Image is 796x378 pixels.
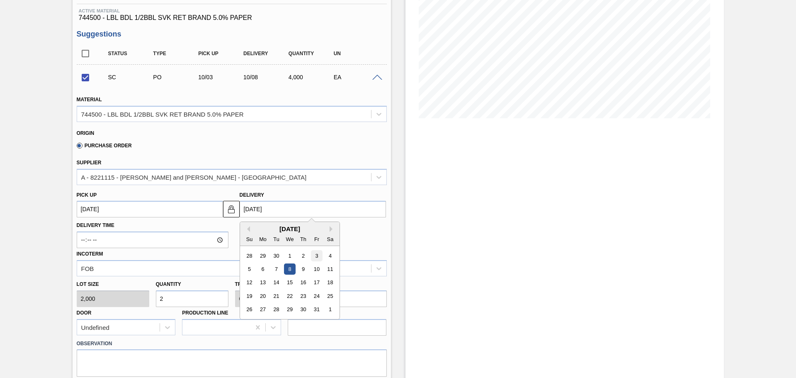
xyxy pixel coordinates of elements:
[243,249,337,316] div: month 2025-10
[244,290,255,302] div: Choose Sunday, October 19th, 2025
[284,277,295,288] div: Choose Wednesday, October 15th, 2025
[270,277,282,288] div: Choose Tuesday, October 14th, 2025
[257,263,268,275] div: Choose Monday, October 6th, 2025
[270,304,282,315] div: Choose Tuesday, October 28th, 2025
[324,234,335,245] div: Sa
[244,304,255,315] div: Choose Sunday, October 26th, 2025
[311,263,322,275] div: Choose Friday, October 10th, 2025
[311,290,322,302] div: Choose Friday, October 24th, 2025
[81,324,109,331] div: Undefined
[297,277,308,288] div: Choose Thursday, October 16th, 2025
[284,304,295,315] div: Choose Wednesday, October 29th, 2025
[270,290,282,302] div: Choose Tuesday, October 21st, 2025
[196,51,246,56] div: Pick up
[324,304,335,315] div: Choose Saturday, November 1st, 2025
[81,110,244,117] div: 744500 - LBL BDL 1/2BBL SVK RET BRAND 5.0% PAPER
[270,234,282,245] div: Tu
[79,8,385,13] span: Active Material
[297,263,308,275] div: Choose Thursday, October 9th, 2025
[244,277,255,288] div: Choose Sunday, October 12th, 2025
[332,51,382,56] div: UN
[106,51,156,56] div: Status
[324,263,335,275] div: Choose Saturday, October 11th, 2025
[311,277,322,288] div: Choose Friday, October 17th, 2025
[77,192,97,198] label: Pick up
[77,219,228,232] label: Delivery Time
[156,281,181,287] label: Quantity
[77,201,223,217] input: mm/dd/yyyy
[286,51,337,56] div: Quantity
[77,278,149,290] label: Lot size
[77,160,102,166] label: Supplier
[257,304,268,315] div: Choose Monday, October 27th, 2025
[240,201,386,217] input: mm/dd/yyyy
[297,250,308,261] div: Choose Thursday, October 2nd, 2025
[77,143,132,149] label: Purchase Order
[81,173,307,180] div: A - 8221115 - [PERSON_NAME] and [PERSON_NAME] - [GEOGRAPHIC_DATA]
[226,204,236,214] img: locked
[77,97,102,102] label: Material
[270,263,282,275] div: Choose Tuesday, October 7th, 2025
[324,277,335,288] div: Choose Saturday, October 18th, 2025
[151,74,201,80] div: Purchase order
[241,74,291,80] div: 10/08/2025
[311,304,322,315] div: Choose Friday, October 31st, 2025
[81,265,94,272] div: FOB
[244,250,255,261] div: Choose Sunday, September 28th, 2025
[330,226,335,232] button: Next Month
[240,225,340,232] div: [DATE]
[284,263,295,275] div: Choose Wednesday, October 8th, 2025
[284,234,295,245] div: We
[311,234,322,245] div: Fr
[244,226,250,232] button: Previous Month
[244,263,255,275] div: Choose Sunday, October 5th, 2025
[257,234,268,245] div: Mo
[79,14,385,22] span: 744500 - LBL BDL 1/2BBL SVK RET BRAND 5.0% PAPER
[196,74,246,80] div: 10/03/2025
[235,281,256,287] label: Trucks
[284,250,295,261] div: Choose Wednesday, October 1st, 2025
[311,250,322,261] div: Choose Friday, October 3rd, 2025
[77,310,92,316] label: Door
[257,290,268,302] div: Choose Monday, October 20th, 2025
[77,251,103,257] label: Incoterm
[106,74,156,80] div: Suggestion Created
[241,51,291,56] div: Delivery
[297,290,308,302] div: Choose Thursday, October 23rd, 2025
[182,310,228,316] label: Production Line
[297,234,308,245] div: Th
[257,250,268,261] div: Choose Monday, September 29th, 2025
[151,51,201,56] div: Type
[77,338,387,350] label: Observation
[332,74,382,80] div: EA
[223,201,240,217] button: locked
[244,234,255,245] div: Su
[77,130,95,136] label: Origin
[324,250,335,261] div: Choose Saturday, October 4th, 2025
[297,304,308,315] div: Choose Thursday, October 30th, 2025
[324,290,335,302] div: Choose Saturday, October 25th, 2025
[257,277,268,288] div: Choose Monday, October 13th, 2025
[240,192,265,198] label: Delivery
[286,74,337,80] div: 4,000
[270,250,282,261] div: Choose Tuesday, September 30th, 2025
[77,30,387,39] h3: Suggestions
[284,290,295,302] div: Choose Wednesday, October 22nd, 2025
